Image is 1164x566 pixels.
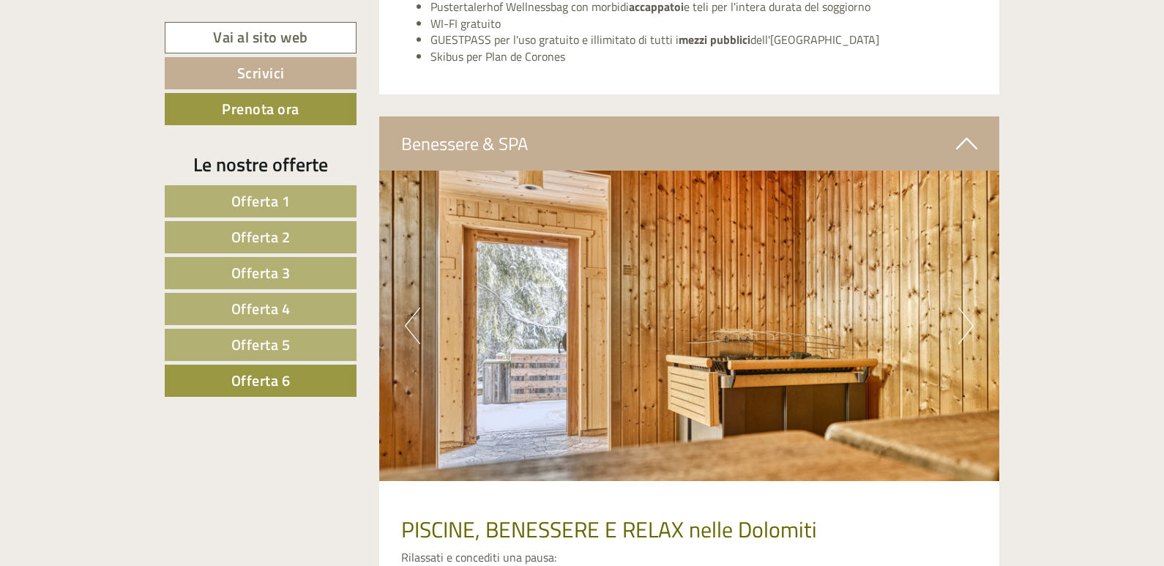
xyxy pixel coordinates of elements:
a: Prenota ora [165,93,357,125]
div: Benessere & SPA [379,116,1000,171]
div: Le nostre offerte [165,151,357,178]
li: GUESTPASS per l'uso gratuito e illimitato di tutti i dell'[GEOGRAPHIC_DATA] [430,31,978,48]
a: Vai al sito web [165,22,357,53]
strong: mezzi pubblici [679,31,750,48]
span: Offerta 5 [231,333,291,356]
button: Next [958,308,974,344]
li: WI-FI gratuito [430,15,978,32]
span: Offerta 3 [231,261,291,284]
a: Scrivici [165,57,357,89]
span: PISCINE, BENESSERE E RELAX nelle Dolomiti [401,513,817,546]
li: Skibus per Plan de Corones [430,48,978,65]
span: Offerta 4 [231,297,291,320]
span: Offerta 2 [231,226,291,248]
span: Offerta 6 [231,369,291,392]
span: Offerta 1 [231,190,291,212]
button: Previous [405,308,420,344]
p: Rilassati e concediti una pausa: [401,549,978,566]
